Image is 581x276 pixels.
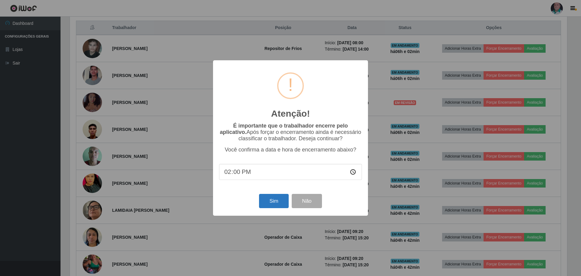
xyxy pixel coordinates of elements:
p: Você confirma a data e hora de encerramento abaixo? [219,147,362,153]
p: Após forçar o encerramento ainda é necessário classificar o trabalhador. Deseja continuar? [219,123,362,142]
b: É importante que o trabalhador encerre pelo aplicativo. [220,123,348,135]
button: Não [292,194,322,208]
button: Sim [259,194,288,208]
h2: Atenção! [271,108,310,119]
